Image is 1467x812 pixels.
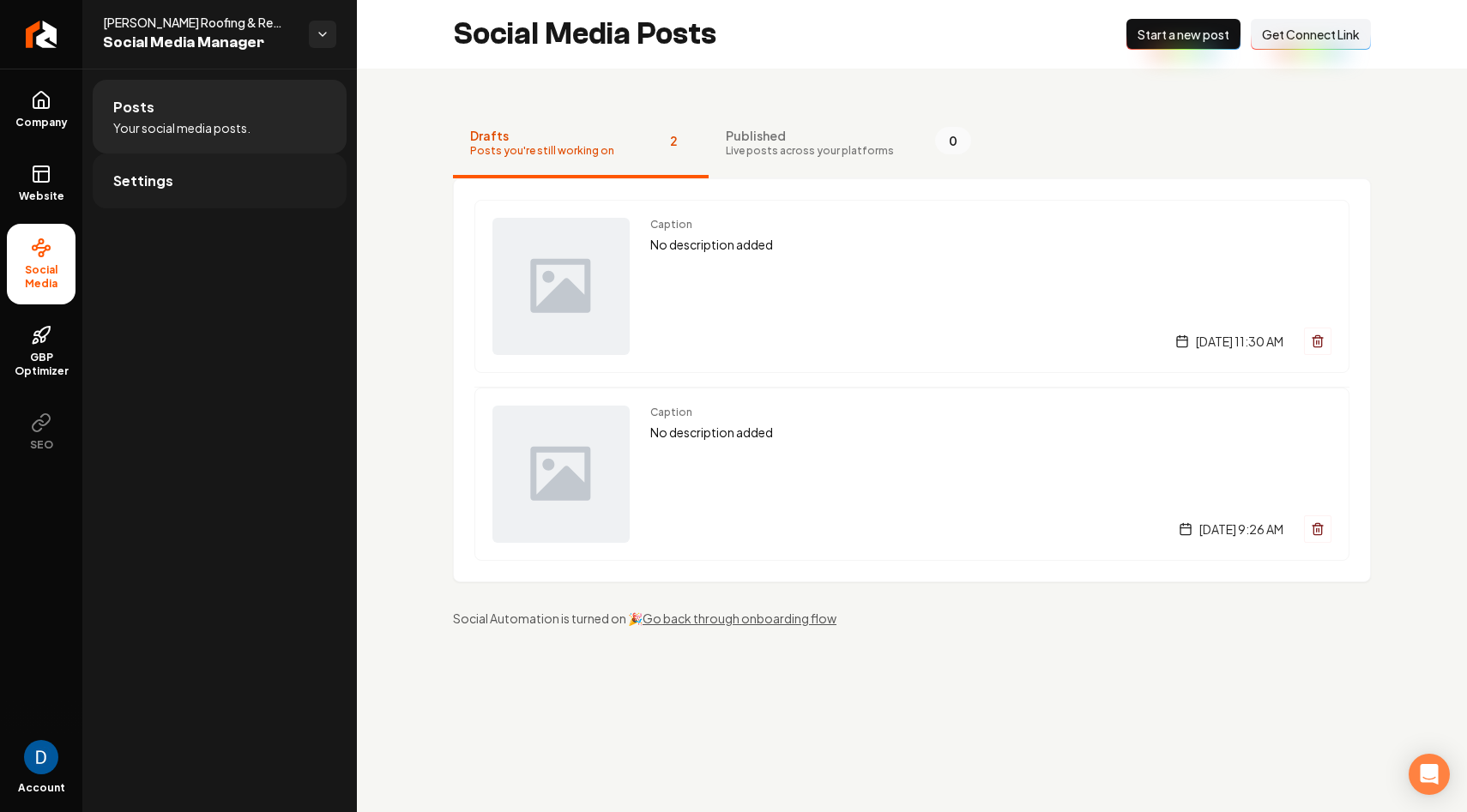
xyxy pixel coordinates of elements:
span: Posts you're still working on [470,144,614,158]
span: Website [12,189,71,203]
p: No description added [650,235,1331,255]
span: Settings [113,171,173,191]
a: GBP Optimizer [7,311,75,392]
span: Social Media Manager [103,31,295,55]
button: DraftsPosts you're still working on2 [453,110,709,178]
span: Published [726,127,894,144]
a: Post previewCaptionNo description added[DATE] 11:30 AM [474,200,1349,373]
img: Post preview [492,218,630,355]
span: Drafts [470,127,614,144]
button: Start a new post [1126,19,1241,50]
p: No description added [650,423,1331,442]
span: GBP Optimizer [7,351,75,378]
a: Go back through onboarding flow [643,611,836,626]
span: [DATE] 9:26 AM [1199,520,1283,538]
span: Company [9,116,75,129]
div: Open Intercom Messenger [1409,754,1450,795]
span: Social Automation is turned on 🎉 [453,611,643,626]
button: Open user button [24,740,58,774]
span: SEO [23,438,60,452]
img: Rebolt Logo [26,21,57,48]
a: Company [7,76,75,143]
span: Start a new post [1138,26,1229,43]
button: Get Connect Link [1251,19,1371,50]
span: Live posts across your platforms [726,144,894,158]
span: Caption [650,218,1331,232]
a: Website [7,150,75,217]
span: Get Connect Link [1262,26,1360,43]
button: PublishedLive posts across your platforms0 [709,110,988,178]
a: Settings [93,153,347,208]
img: Post preview [492,406,630,543]
span: 0 [935,127,971,154]
span: Social Media [7,263,75,291]
nav: Tabs [453,110,1371,178]
span: Account [18,781,65,795]
img: David Rice [24,740,58,774]
span: Caption [650,406,1331,419]
span: [DATE] 11:30 AM [1196,333,1283,350]
a: Post previewCaptionNo description added[DATE] 9:26 AM [474,387,1349,561]
button: SEO [7,399,75,466]
span: 2 [655,127,691,154]
span: Posts [113,97,154,117]
span: [PERSON_NAME] Roofing & Remodeling Llc [103,14,295,31]
h2: Social Media Posts [453,17,716,51]
span: Your social media posts. [113,119,251,136]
